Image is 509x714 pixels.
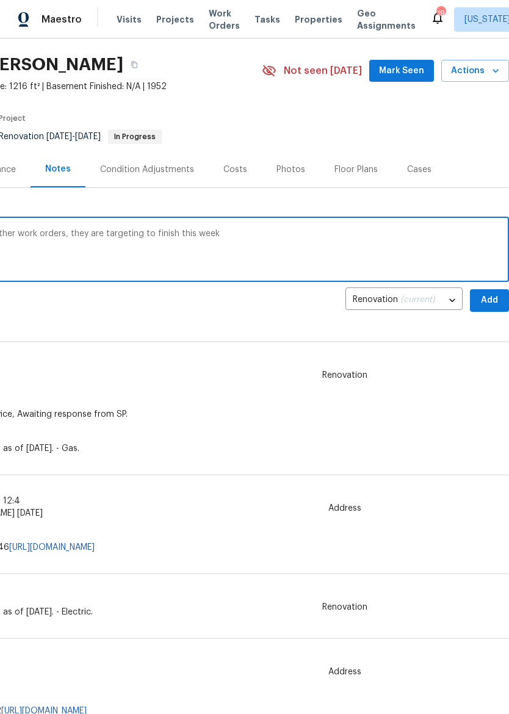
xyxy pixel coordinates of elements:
[75,132,101,141] span: [DATE]
[334,164,378,176] div: Floor Plans
[295,13,342,26] span: Properties
[46,132,101,141] span: -
[379,63,424,79] span: Mark Seen
[100,164,194,176] div: Condition Adjustments
[254,15,280,24] span: Tasks
[284,65,362,77] span: Not seen [DATE]
[45,163,71,175] div: Notes
[369,60,434,82] button: Mark Seen
[407,164,431,176] div: Cases
[480,293,499,308] span: Add
[441,60,509,82] button: Actions
[357,7,416,32] span: Geo Assignments
[470,289,509,312] button: Add
[451,63,499,79] span: Actions
[321,502,369,514] span: Address
[315,601,375,613] span: Renovation
[123,54,145,76] button: Copy Address
[436,7,445,20] div: 19
[345,286,463,316] div: Renovation (current)
[209,7,240,32] span: Work Orders
[42,13,82,26] span: Maestro
[117,13,142,26] span: Visits
[223,164,247,176] div: Costs
[109,133,161,140] span: In Progress
[9,543,95,552] a: [URL][DOMAIN_NAME]
[400,295,435,304] span: (current)
[321,666,369,678] span: Address
[276,164,305,176] div: Photos
[315,369,375,381] span: Renovation
[46,132,72,141] span: [DATE]
[156,13,194,26] span: Projects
